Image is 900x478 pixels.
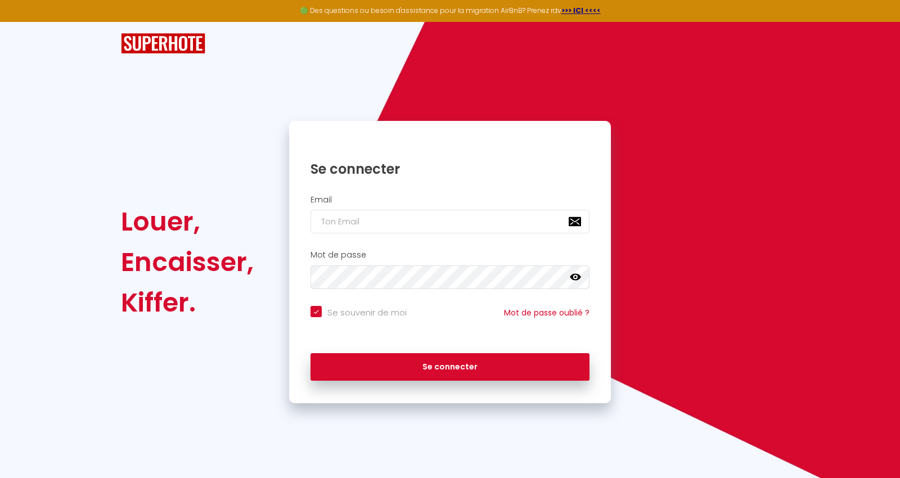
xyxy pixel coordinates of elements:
a: Mot de passe oublié ? [504,307,589,318]
h1: Se connecter [310,160,589,178]
h2: Mot de passe [310,250,589,260]
div: Louer, [121,201,254,242]
h2: Email [310,195,589,205]
input: Ton Email [310,210,589,233]
button: Se connecter [310,353,589,381]
a: >>> ICI <<<< [561,6,601,15]
img: SuperHote logo [121,33,205,54]
div: Encaisser, [121,242,254,282]
div: Kiffer. [121,282,254,323]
